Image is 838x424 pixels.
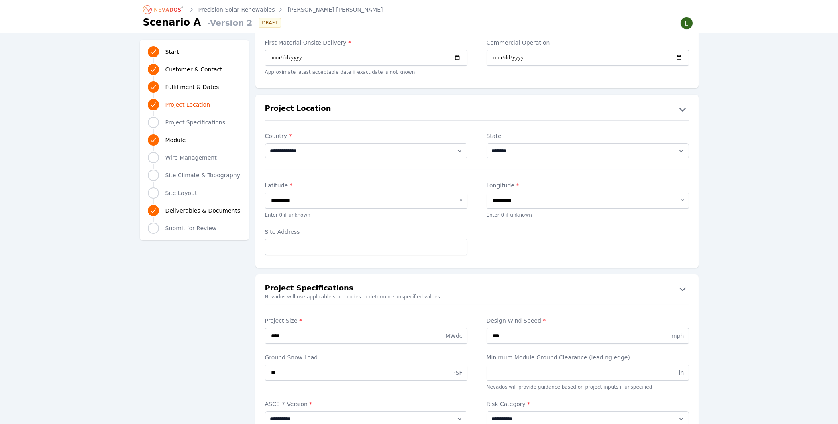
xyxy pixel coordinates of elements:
label: Project Size [265,316,467,325]
span: Project Specifications [165,118,226,126]
span: Site Climate & Topography [165,171,240,179]
h1: Scenario A [143,16,201,29]
p: Enter 0 if unknown [265,212,467,218]
label: Design Wind Speed [487,316,689,325]
img: Lamar Washington [680,17,693,30]
span: Site Layout [165,189,197,197]
h2: Project Specifications [265,282,353,295]
h2: Project Location [265,103,331,116]
label: Commercial Operation [487,39,689,47]
label: State [487,132,689,140]
button: Project Location [255,103,699,116]
span: Module [165,136,186,144]
span: Customer & Contact [165,65,222,73]
span: Fulfillment & Dates [165,83,219,91]
a: Precision Solar Renewables [198,6,275,14]
nav: Breadcrumb [143,3,383,16]
label: ASCE 7 Version [265,400,467,408]
span: Project Location [165,101,210,109]
span: Submit for Review [165,224,217,232]
a: [PERSON_NAME] [PERSON_NAME] [287,6,383,14]
label: Site Address [265,228,467,236]
div: DRAFT [259,18,281,28]
label: First Material Onsite Delivery [265,39,467,47]
label: Country [265,132,467,140]
nav: Progress [148,45,241,235]
small: Nevados will use applicable state codes to determine unspecified values [255,294,699,300]
label: Risk Category [487,400,689,408]
span: - Version 2 [204,17,252,28]
label: Ground Snow Load [265,353,467,361]
p: Enter 0 if unknown [487,212,689,218]
button: Project Specifications [255,282,699,295]
p: Approximate latest acceptable date if exact date is not known [265,69,467,75]
label: Latitude [265,181,467,189]
label: Minimum Module Ground Clearance (leading edge) [487,353,689,361]
span: Deliverables & Documents [165,207,241,215]
span: Start [165,48,179,56]
p: Nevados will provide guidance based on project inputs if unspecified [487,384,689,390]
label: Longitude [487,181,689,189]
span: Wire Management [165,154,217,162]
